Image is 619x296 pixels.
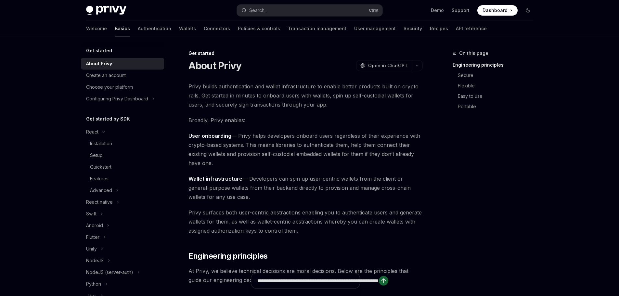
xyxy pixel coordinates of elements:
strong: Wallet infrastructure [188,175,242,182]
a: Installation [81,138,164,149]
button: Open in ChatGPT [356,60,412,71]
div: Search... [249,6,267,14]
div: Quickstart [90,163,111,171]
a: About Privy [81,58,164,70]
a: Recipes [430,21,448,36]
a: Dashboard [477,5,518,16]
a: Security [404,21,422,36]
div: NodeJS [86,257,104,264]
div: Installation [90,140,112,148]
div: Advanced [90,187,112,194]
h5: Get started [86,47,112,55]
strong: User onboarding [188,133,231,139]
div: React [86,128,98,136]
a: Wallets [179,21,196,36]
a: Portable [458,101,538,112]
span: Dashboard [483,7,508,14]
h5: Get started by SDK [86,115,130,123]
div: Features [90,175,109,183]
a: Create an account [81,70,164,81]
div: Android [86,222,103,229]
span: Ctrl K [369,8,379,13]
a: Welcome [86,21,107,36]
span: Broadly, Privy enables: [188,116,423,125]
div: Get started [188,50,423,57]
a: Connectors [204,21,230,36]
a: Choose your platform [81,81,164,93]
div: NodeJS (server-auth) [86,268,133,276]
a: Features [81,173,164,185]
span: On this page [459,49,488,57]
a: Basics [115,21,130,36]
span: — Privy helps developers onboard users regardless of their experience with crypto-based systems. ... [188,131,423,168]
button: Search...CtrlK [237,5,382,16]
div: Unity [86,245,97,253]
button: Send message [379,276,388,285]
span: Open in ChatGPT [368,62,408,69]
a: Transaction management [288,21,346,36]
span: Privy builds authentication and wallet infrastructure to enable better products built on crypto r... [188,82,423,109]
div: Choose your platform [86,83,133,91]
h1: About Privy [188,60,242,71]
div: Setup [90,151,103,159]
a: Flexible [458,81,538,91]
span: Privy surfaces both user-centric abstractions enabling you to authenticate users and generate wal... [188,208,423,235]
span: At Privy, we believe technical decisions are moral decisions. Below are the principles that guide... [188,266,423,285]
a: Secure [458,70,538,81]
a: Policies & controls [238,21,280,36]
span: — Developers can spin up user-centric wallets from the client or general-purpose wallets from the... [188,174,423,201]
a: Support [452,7,470,14]
a: Authentication [138,21,171,36]
div: About Privy [86,60,112,68]
div: Python [86,280,101,288]
span: Engineering principles [188,251,268,261]
a: User management [354,21,396,36]
div: Create an account [86,71,126,79]
a: Quickstart [81,161,164,173]
a: API reference [456,21,487,36]
a: Demo [431,7,444,14]
div: Configuring Privy Dashboard [86,95,148,103]
img: dark logo [86,6,126,15]
a: Engineering principles [453,60,538,70]
div: Swift [86,210,97,218]
button: Toggle dark mode [523,5,533,16]
a: Easy to use [458,91,538,101]
a: Setup [81,149,164,161]
div: React native [86,198,113,206]
div: Flutter [86,233,99,241]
